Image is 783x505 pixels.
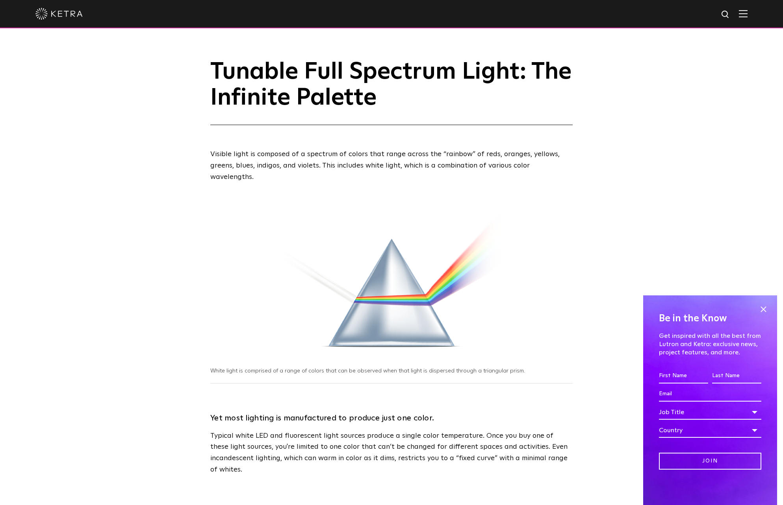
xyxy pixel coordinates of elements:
p: Typical white LED and fluorescent light sources produce a single color temperature. Once you buy ... [210,430,573,476]
p: Visible light is composed of a spectrum of colors that range across the “rainbow” of reds, orange... [210,149,573,182]
p: Get inspired with all the best from Lutron and Ketra: exclusive news, project features, and more. [659,332,761,356]
input: Join [659,453,761,470]
p: White light is comprised of a range of colors that can be observed when that light is dispersed t... [210,367,529,375]
img: search icon [721,10,731,20]
img: White light on a prism, producing a range of colors [210,198,573,359]
img: ketra-logo-2019-white [35,8,83,20]
div: Job Title [659,405,761,420]
img: Hamburger%20Nav.svg [739,10,748,17]
input: Email [659,387,761,402]
div: Country [659,423,761,438]
input: Last Name [712,369,761,383]
h3: Yet most lighting is manufactured to produce just one color. [210,411,573,425]
h1: Tunable Full Spectrum Light: The Infinite Palette [210,59,573,125]
h4: Be in the Know [659,311,761,326]
input: First Name [659,369,708,383]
